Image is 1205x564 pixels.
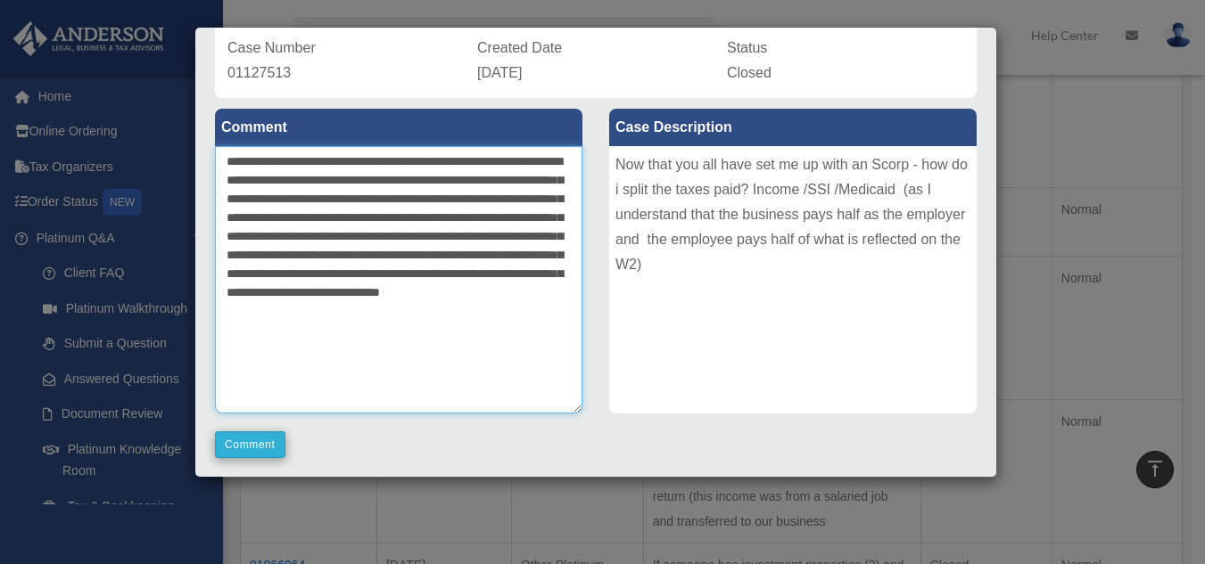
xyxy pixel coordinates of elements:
span: Created Date [477,40,562,55]
button: Comment [215,431,285,458]
span: Closed [727,65,772,80]
span: [DATE] [477,65,522,80]
label: Comment [215,109,582,146]
span: 01127513 [227,65,291,80]
div: Now that you all have set me up with an Scorp - how do i split the taxes paid? Income /SSI /Medic... [609,146,977,413]
span: Case Number [227,40,316,55]
label: Case Description [609,109,977,146]
p: [PERSON_NAME] Advisors [215,477,977,520]
span: Status [727,40,767,55]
